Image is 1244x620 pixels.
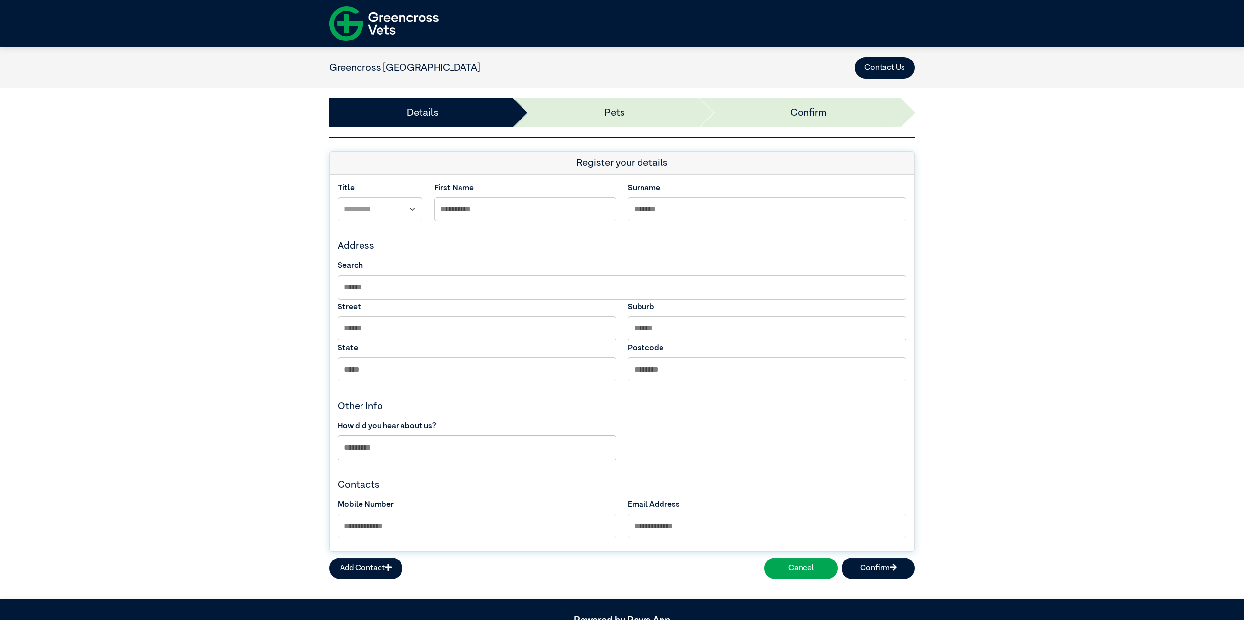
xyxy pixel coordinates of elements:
[338,182,422,194] label: Title
[338,479,906,491] h4: Contacts
[338,301,616,313] label: Street
[329,2,439,45] img: f-logo
[329,558,402,579] button: Add Contact
[338,342,616,354] label: State
[764,558,838,579] button: Cancel
[576,158,668,168] span: Register your details
[855,57,915,79] button: Contact Us
[842,558,915,579] button: Confirm
[329,63,480,73] a: Greencross [GEOGRAPHIC_DATA]
[628,182,906,194] label: Surname
[338,240,906,252] h4: Address
[628,499,906,511] label: Email Address
[338,499,616,511] label: Mobile Number
[628,301,906,313] label: Suburb
[338,260,906,272] label: Search
[338,275,906,300] input: Search by Suburb
[407,105,439,120] a: Details
[329,60,480,75] nav: breadcrumb
[628,342,906,354] label: Postcode
[434,182,616,194] label: First Name
[338,420,616,432] label: How did you hear about us?
[338,400,906,412] h4: Other Info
